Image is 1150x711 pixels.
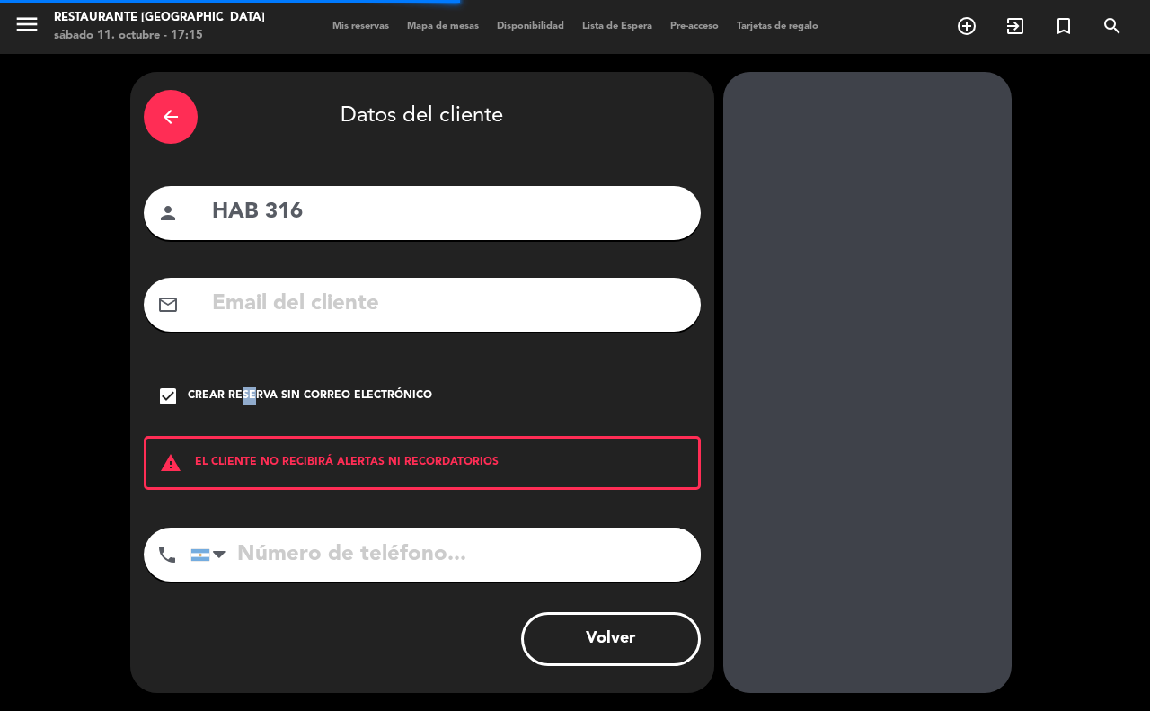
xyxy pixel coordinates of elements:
input: Número de teléfono... [190,528,701,582]
i: menu [13,11,40,38]
i: add_circle_outline [956,15,977,37]
i: search [1101,15,1123,37]
span: Pre-acceso [661,22,728,31]
i: turned_in_not [1053,15,1075,37]
i: warning [146,452,195,474]
input: Nombre del cliente [210,194,687,231]
div: EL CLIENTE NO RECIBIRÁ ALERTAS NI RECORDATORIOS [144,436,701,490]
button: Volver [521,612,701,666]
button: menu [13,11,40,44]
span: Disponibilidad [488,22,573,31]
input: Email del cliente [210,286,687,323]
div: Datos del cliente [144,85,701,148]
span: Tarjetas de regalo [728,22,827,31]
div: Restaurante [GEOGRAPHIC_DATA] [54,9,265,27]
i: check_box [157,386,179,407]
i: person [157,202,179,224]
span: Lista de Espera [573,22,661,31]
i: mail_outline [157,294,179,316]
span: Mis reservas [323,22,398,31]
i: phone [156,544,178,565]
div: sábado 11. octubre - 17:15 [54,27,265,45]
span: Mapa de mesas [398,22,488,31]
i: exit_to_app [1004,15,1026,37]
div: Crear reserva sin correo electrónico [188,387,432,405]
div: Argentina: +54 [191,529,233,581]
i: arrow_back [160,106,181,128]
